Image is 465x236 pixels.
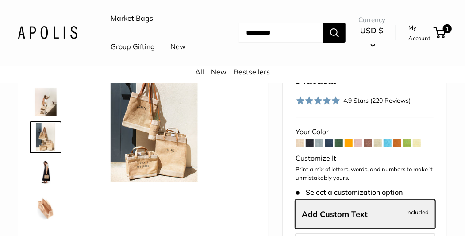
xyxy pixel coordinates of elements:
a: All [195,67,204,76]
a: description_The Original Market bag in its 4 native styles [30,121,61,153]
img: Apolis [18,26,77,39]
div: 4.9 Stars (220 Reviews) [343,96,411,105]
img: description_Spacious inner area with room for everything. [31,194,60,222]
span: Add Custom Text [302,209,368,219]
div: 4.9 Stars (220 Reviews) [296,94,411,107]
img: description_Effortless style that elevates every moment [31,88,60,116]
label: Add Custom Text [295,200,435,229]
a: description_Effortless style that elevates every moment [30,86,61,118]
img: description_The Original Market bag in its 4 native styles [31,123,60,151]
a: New [170,40,186,54]
button: USD $ [358,23,385,52]
span: Petite Market Bag in Natural [296,54,402,87]
img: description_The Original Market bag in its 4 native styles [89,52,219,183]
div: Customize It [296,152,434,165]
a: New [211,67,227,76]
img: Petite Market Bag in Natural [31,159,60,187]
a: description_Spacious inner area with room for everything. [30,192,61,224]
p: Print a mix of letters, words, and numbers to make it unmistakably yours. [296,165,434,182]
a: Petite Market Bag in Natural [30,157,61,189]
span: 1 [443,24,452,33]
a: Group Gifting [111,40,155,54]
a: Market Bags [111,12,153,25]
button: Search [323,23,346,43]
div: Your Color [296,125,434,139]
span: Currency [358,14,385,26]
a: Bestsellers [234,67,270,76]
iframe: Sign Up via Text for Offers [7,202,95,229]
span: USD $ [361,26,384,35]
a: 1 [434,27,446,38]
a: My Account [408,22,430,44]
span: Select a customization option [296,188,403,197]
input: Search... [239,23,323,43]
span: Included [406,207,429,217]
